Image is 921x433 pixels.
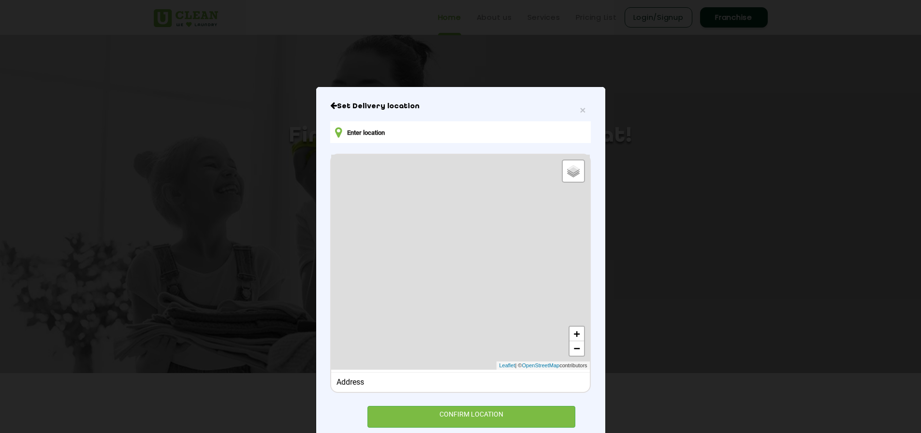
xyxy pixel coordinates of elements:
[570,341,584,356] a: Zoom out
[499,361,515,370] a: Leaflet
[570,327,584,341] a: Zoom in
[580,104,585,115] span: ×
[367,406,576,428] div: CONFIRM LOCATION
[497,361,589,370] div: | © contributors
[330,121,590,143] input: Enter location
[563,160,584,182] a: Layers
[522,361,559,370] a: OpenStreetMap
[336,377,585,387] div: Address
[330,101,590,111] h6: Close
[580,105,585,115] button: Close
